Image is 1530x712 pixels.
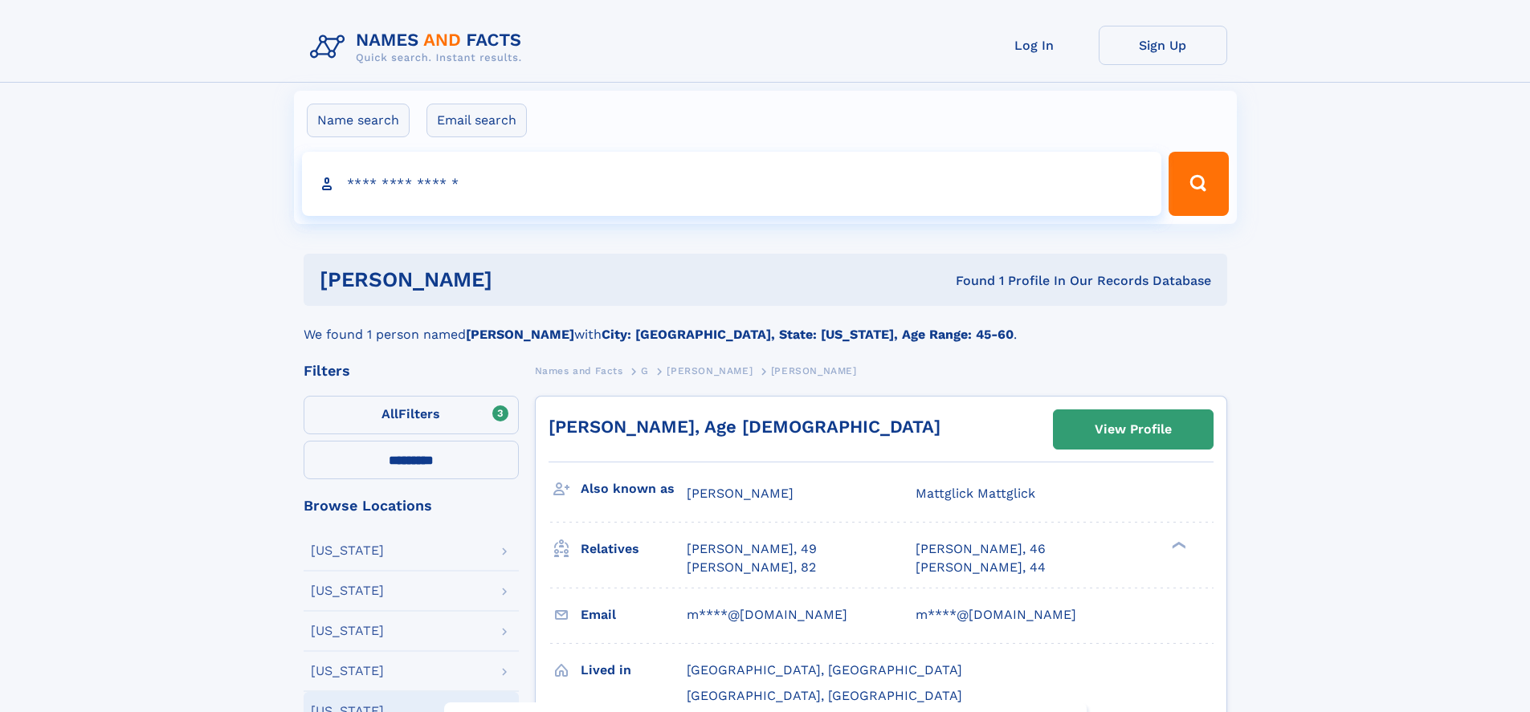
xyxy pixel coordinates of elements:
[320,270,724,290] h1: [PERSON_NAME]
[581,475,687,502] h3: Also known as
[916,540,1046,558] a: [PERSON_NAME], 46
[426,104,527,137] label: Email search
[1168,540,1187,551] div: ❯
[687,540,817,558] a: [PERSON_NAME], 49
[581,601,687,629] h3: Email
[549,417,940,437] a: [PERSON_NAME], Age [DEMOGRAPHIC_DATA]
[311,665,384,677] div: [US_STATE]
[641,360,649,380] a: G
[771,365,857,376] span: [PERSON_NAME]
[916,559,1046,576] a: [PERSON_NAME], 44
[311,625,384,637] div: [US_STATE]
[304,498,519,513] div: Browse Locations
[581,657,687,684] h3: Lived in
[381,406,398,421] span: All
[1095,411,1172,448] div: View Profile
[667,360,753,380] a: [PERSON_NAME]
[724,272,1211,290] div: Found 1 Profile In Our Records Database
[602,327,1014,342] b: City: [GEOGRAPHIC_DATA], State: [US_STATE], Age Range: 45-60
[311,544,384,557] div: [US_STATE]
[304,26,535,69] img: Logo Names and Facts
[641,365,649,376] span: G
[687,662,962,677] span: [GEOGRAPHIC_DATA], [GEOGRAPHIC_DATA]
[1169,152,1228,216] button: Search Button
[581,535,687,563] h3: Relatives
[307,104,410,137] label: Name search
[466,327,574,342] b: [PERSON_NAME]
[687,559,816,576] a: [PERSON_NAME], 82
[304,364,519,378] div: Filters
[916,486,1035,501] span: Mattglick Mattglick
[970,26,1099,65] a: Log In
[535,360,623,380] a: Names and Facts
[687,688,962,703] span: [GEOGRAPHIC_DATA], [GEOGRAPHIC_DATA]
[304,396,519,434] label: Filters
[302,152,1162,216] input: search input
[311,584,384,597] div: [US_STATE]
[1099,26,1227,65] a: Sign Up
[687,486,794,501] span: [PERSON_NAME]
[1054,410,1213,449] a: View Profile
[304,306,1227,344] div: We found 1 person named with .
[667,365,753,376] span: [PERSON_NAME]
